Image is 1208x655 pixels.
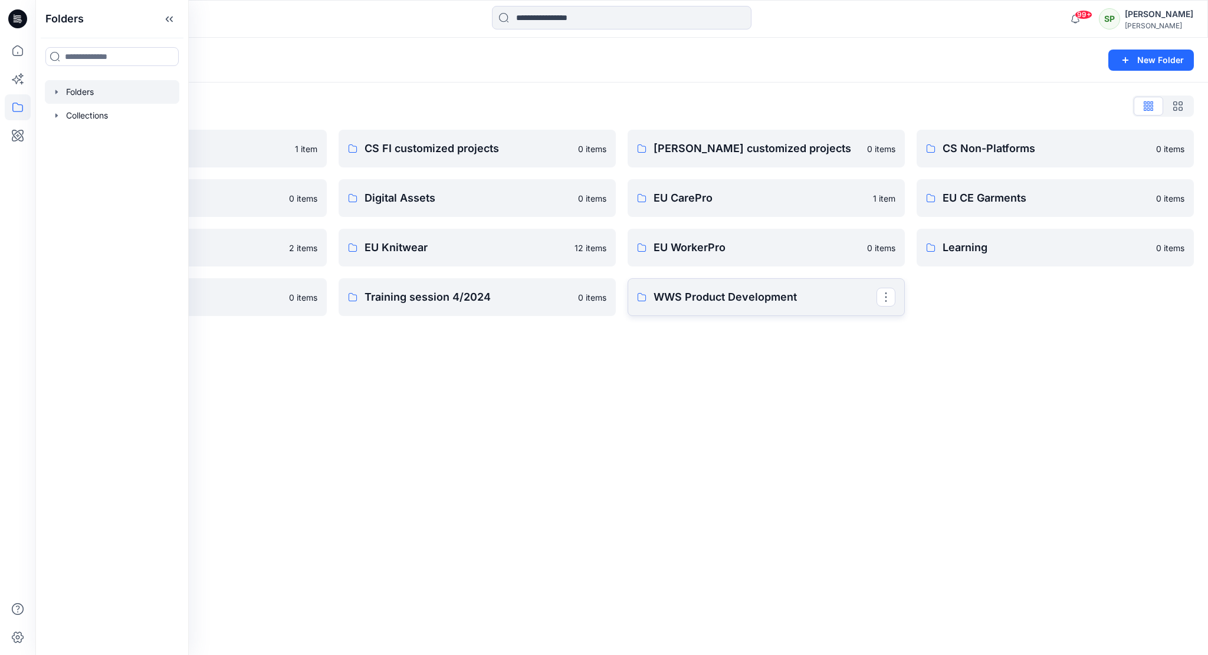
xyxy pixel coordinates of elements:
[365,190,571,206] p: Digital Assets
[867,242,895,254] p: 0 items
[628,229,905,266] a: EU WorkerPro0 items
[654,239,860,256] p: EU WorkerPro
[943,190,1149,206] p: EU CE Garments
[578,143,606,155] p: 0 items
[339,278,616,316] a: Training session 4/20240 items
[289,291,317,304] p: 0 items
[365,289,571,305] p: Training session 4/2024
[867,143,895,155] p: 0 items
[578,192,606,205] p: 0 items
[943,239,1149,256] p: Learning
[295,143,317,155] p: 1 item
[1125,7,1193,21] div: [PERSON_NAME]
[365,140,571,157] p: CS FI customized projects
[654,289,877,305] p: WWS Product Development
[1125,21,1193,30] div: [PERSON_NAME]
[873,192,895,205] p: 1 item
[628,278,905,316] a: WWS Product Development
[917,130,1194,167] a: CS Non-Platforms0 items
[1075,10,1092,19] span: 99+
[1108,50,1194,71] button: New Folder
[917,229,1194,266] a: Learning0 items
[575,242,606,254] p: 12 items
[628,130,905,167] a: [PERSON_NAME] customized projects0 items
[917,179,1194,217] a: EU CE Garments0 items
[289,192,317,205] p: 0 items
[1099,8,1120,29] div: SP
[339,179,616,217] a: Digital Assets0 items
[1156,242,1184,254] p: 0 items
[578,291,606,304] p: 0 items
[654,190,866,206] p: EU CarePro
[628,179,905,217] a: EU CarePro1 item
[289,242,317,254] p: 2 items
[365,239,567,256] p: EU Knitwear
[943,140,1149,157] p: CS Non-Platforms
[339,130,616,167] a: CS FI customized projects0 items
[339,229,616,266] a: EU Knitwear12 items
[1156,192,1184,205] p: 0 items
[1156,143,1184,155] p: 0 items
[654,140,860,157] p: [PERSON_NAME] customized projects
